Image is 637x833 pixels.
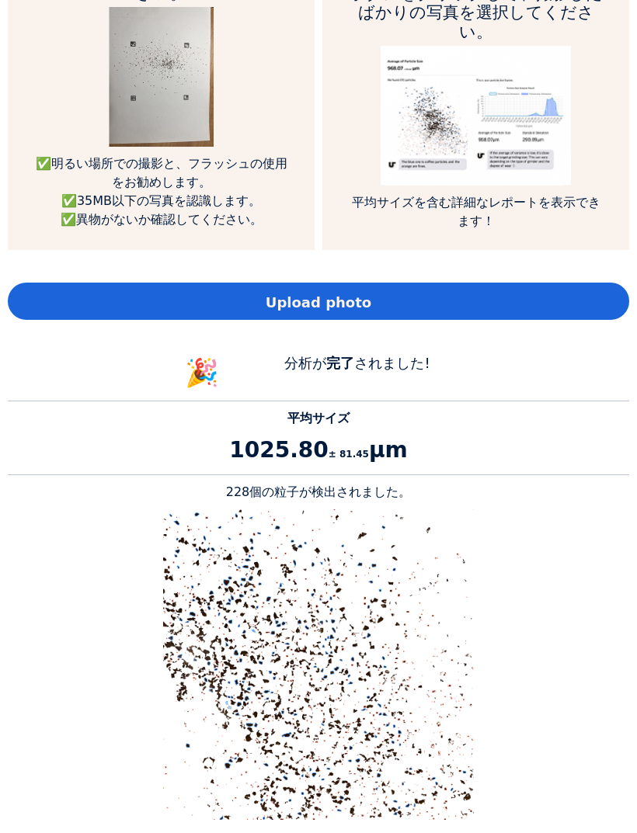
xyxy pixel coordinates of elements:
p: ✅明るい場所での撮影と、フラッシュの使用をお勧めします。 ✅35MB以下の写真を認識します。 ✅異物がないか確認してください。 [31,154,291,229]
img: guide [109,7,214,147]
p: 平均サイズ [8,409,629,428]
b: 完了 [326,355,354,371]
img: alt [163,509,474,820]
p: 平均サイズを含む詳細なレポートを表示できます！ [346,193,606,231]
span: ± 81.45 [329,449,369,460]
p: 1025.80 μm [8,434,629,467]
span: Upload photo [266,292,371,313]
div: 分析が されました! [241,352,474,394]
span: 🎉 [185,357,219,388]
img: guide [381,46,570,186]
p: 228個の粒子が検出されました。 [8,483,629,502]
